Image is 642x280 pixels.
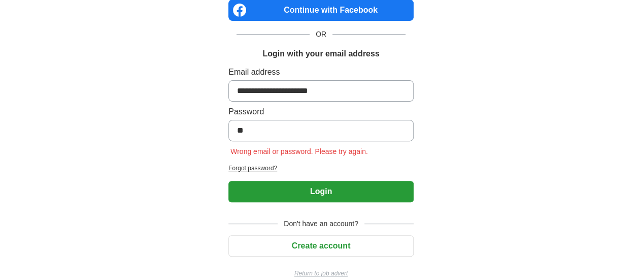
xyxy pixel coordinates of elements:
[228,235,414,257] button: Create account
[228,269,414,278] a: Return to job advert
[228,241,414,250] a: Create account
[310,29,332,40] span: OR
[262,48,379,60] h1: Login with your email address
[278,219,364,229] span: Don't have an account?
[228,181,414,202] button: Login
[228,147,370,155] span: Wrong email or password. Please try again.
[228,164,414,173] a: Forgot password?
[228,66,414,78] label: Email address
[228,106,414,118] label: Password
